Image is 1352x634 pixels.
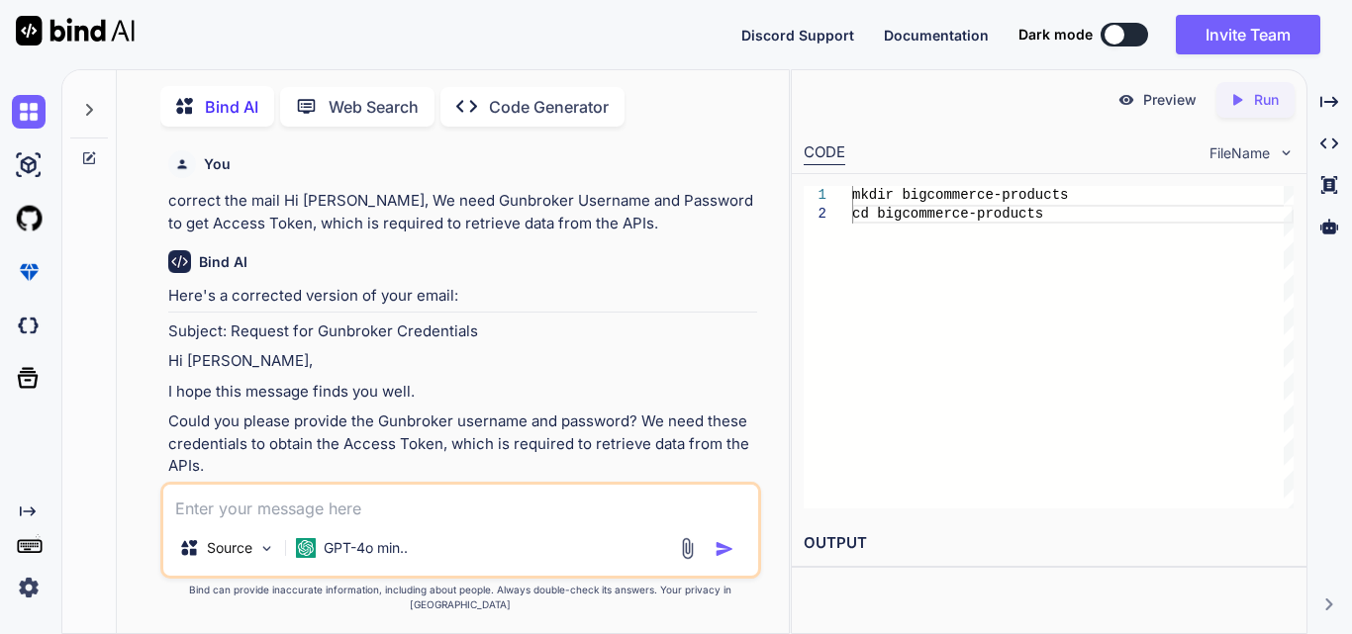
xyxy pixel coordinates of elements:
[741,25,854,45] button: Discord Support
[804,186,826,205] div: 1
[804,141,845,165] div: CODE
[741,27,854,44] span: Discord Support
[160,583,761,612] p: Bind can provide inaccurate information, including about people. Always double-check its answers....
[489,95,609,119] p: Code Generator
[168,381,757,404] p: I hope this message finds you well.
[168,350,757,373] p: Hi [PERSON_NAME],
[1018,25,1093,45] span: Dark mode
[884,25,989,45] button: Documentation
[205,95,258,119] p: Bind AI
[168,190,757,234] p: correct the mail Hi [PERSON_NAME], We need Gunbroker Username and Password to get Access Token, w...
[852,187,1068,203] span: mkdir bigcommerce-products
[16,16,135,45] img: Bind AI
[12,148,46,182] img: ai-studio
[12,255,46,289] img: premium
[12,309,46,342] img: darkCloudIdeIcon
[12,202,46,235] img: githubLight
[329,95,419,119] p: Web Search
[1209,143,1270,163] span: FileName
[1117,91,1135,109] img: preview
[207,538,252,558] p: Source
[12,571,46,604] img: settings
[792,520,1306,567] h2: OUTPUT
[884,27,989,44] span: Documentation
[168,285,757,308] p: Here's a corrected version of your email:
[852,206,1043,222] span: cd bigcommerce-products
[1278,144,1295,161] img: chevron down
[168,320,757,343] p: Subject: Request for Gunbroker Credentials
[1176,15,1320,54] button: Invite Team
[804,205,826,224] div: 2
[199,252,247,272] h6: Bind AI
[204,154,231,174] h6: You
[168,410,757,478] p: Could you please provide the Gunbroker username and password? We need these credentials to obtain...
[676,537,699,560] img: attachment
[324,538,408,558] p: GPT-4o min..
[1143,90,1197,110] p: Preview
[296,538,316,558] img: GPT-4o mini
[258,540,275,557] img: Pick Models
[715,539,734,559] img: icon
[12,95,46,129] img: chat
[1254,90,1279,110] p: Run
